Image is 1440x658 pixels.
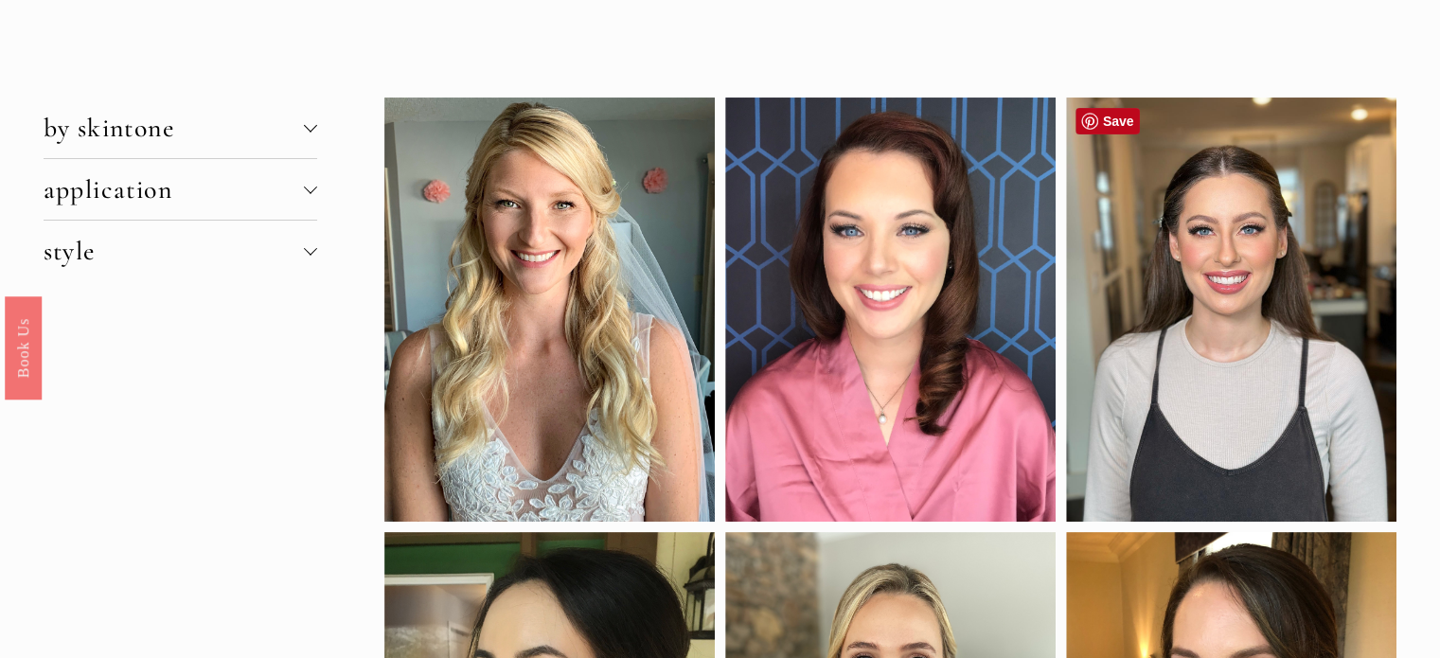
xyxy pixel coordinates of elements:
[44,112,304,144] span: by skintone
[1076,108,1140,134] a: Pin it!
[44,221,317,281] button: style
[5,295,42,399] a: Book Us
[44,235,304,267] span: style
[44,159,317,220] button: application
[44,98,317,158] button: by skintone
[44,173,304,205] span: application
